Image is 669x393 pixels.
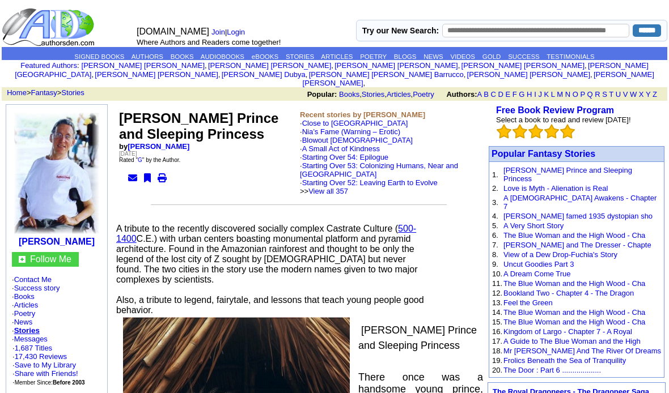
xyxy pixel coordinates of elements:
a: [PERSON_NAME] [PERSON_NAME] Barrucco [309,70,464,79]
a: The Blue Woman and the High Wood - Cha [503,308,645,317]
a: Feel the Green [503,298,553,307]
a: Save to My Library [15,361,76,369]
font: 4. [492,212,498,220]
font: 7. [492,241,498,249]
font: A tribute to the recently discovered socially complex Castrate Culture ( C.E.) with urban centers... [116,224,424,315]
a: [PERSON_NAME] and The Dresser - Chapte [503,241,651,249]
a: STORIES [286,53,314,60]
font: 19. [492,356,502,365]
a: Stories [61,88,84,97]
a: The Blue Woman and the High Wood - Cha [503,279,645,288]
a: Z [653,90,657,99]
a: S [602,90,607,99]
a: Articles [14,301,39,309]
font: Popular Fantasy Stories [492,149,595,159]
font: i [207,63,208,69]
font: i [365,80,366,87]
a: Stories [14,326,40,335]
font: · [300,119,458,195]
font: · · [12,344,85,386]
img: gc.jpg [19,256,26,263]
font: 10. [492,270,502,278]
img: bigemptystars.png [513,124,527,139]
a: [PERSON_NAME] [PERSON_NAME] [82,61,205,70]
a: D [498,90,503,99]
a: W [630,90,637,99]
img: bigemptystars.png [560,124,575,139]
img: 3918.JPG [14,113,99,234]
font: i [587,63,588,69]
a: A Dream Come True [503,270,571,278]
font: 20. [492,366,502,374]
font: 12. [492,289,502,297]
font: · [300,127,458,195]
font: 15. [492,318,502,326]
a: AUDIOBOOKS [201,53,244,60]
img: logo_ad.gif [2,7,97,47]
font: Where Authors and Readers come together! [137,38,281,46]
b: Free Book Review Program [496,105,614,115]
font: · >> [300,178,438,195]
a: [PERSON_NAME] [19,237,95,246]
a: SUCCESS [508,53,540,60]
font: 2. [492,184,498,193]
a: [PERSON_NAME] [PERSON_NAME] [467,70,590,79]
a: H [527,90,532,99]
a: O [573,90,578,99]
font: · [300,136,458,195]
font: 6. [492,231,498,240]
a: NEWS [424,53,443,60]
b: by [119,142,189,151]
a: N [565,90,570,99]
a: Poetry [413,90,434,99]
img: bigemptystars.png [544,124,559,139]
a: [PERSON_NAME] [PERSON_NAME] [208,61,331,70]
font: 9. [492,260,498,268]
a: Starting Over 52: Leaving Earth to Evolve [302,178,438,187]
font: i [220,72,221,78]
a: News [14,318,33,326]
a: J [538,90,542,99]
a: Messages [14,335,48,343]
font: 3. [492,198,498,207]
img: bigemptystars.png [528,124,543,139]
a: Poetry [14,309,36,318]
a: Mr [PERSON_NAME] And The River Of Dreams [503,347,661,355]
a: V [623,90,628,99]
font: i [460,63,461,69]
a: [PERSON_NAME] Dubya [222,70,306,79]
font: Member Since: [15,379,85,386]
a: B [484,90,489,99]
font: 16. [492,327,502,336]
font: i [333,63,334,69]
font: , , , , , , , , , , [15,61,654,87]
a: Share with Friends! [15,369,78,378]
font: 17. [492,337,502,345]
a: [PERSON_NAME] [PERSON_NAME] [303,70,654,87]
a: Frolics Beneath the Sea of Tranquility [503,356,626,365]
font: 8. [492,250,498,259]
b: Popular: [307,90,337,99]
a: Nia’s Fame (Warning – Erotic) [302,127,400,136]
label: Try our New Search: [362,26,439,35]
a: Stories [362,90,384,99]
font: 13. [492,298,502,307]
span: [PERSON_NAME] Prince and Sleeping Princess [358,324,477,351]
a: A Very Short Story [503,221,564,230]
a: Starting Over 54: Epilogue [302,153,388,161]
a: The Door : Part 6 ................... [503,366,601,374]
a: [PERSON_NAME] famed 1935 dystopian sho [503,212,653,220]
a: Books [14,292,35,301]
a: The Blue Woman and the High Wood - Cha [503,318,645,326]
a: [PERSON_NAME] Prince and Sleeping Princess [503,166,632,183]
font: · [300,153,458,195]
a: Kingdom of Largo - Chapter 7 - A Royal [503,327,632,336]
a: Articles [387,90,411,99]
a: Contact Me [14,275,52,284]
a: C [490,90,496,99]
a: E [505,90,510,99]
font: · [300,144,458,195]
font: 5. [492,221,498,230]
a: 17,430 Reviews [15,352,67,361]
a: R [595,90,600,99]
